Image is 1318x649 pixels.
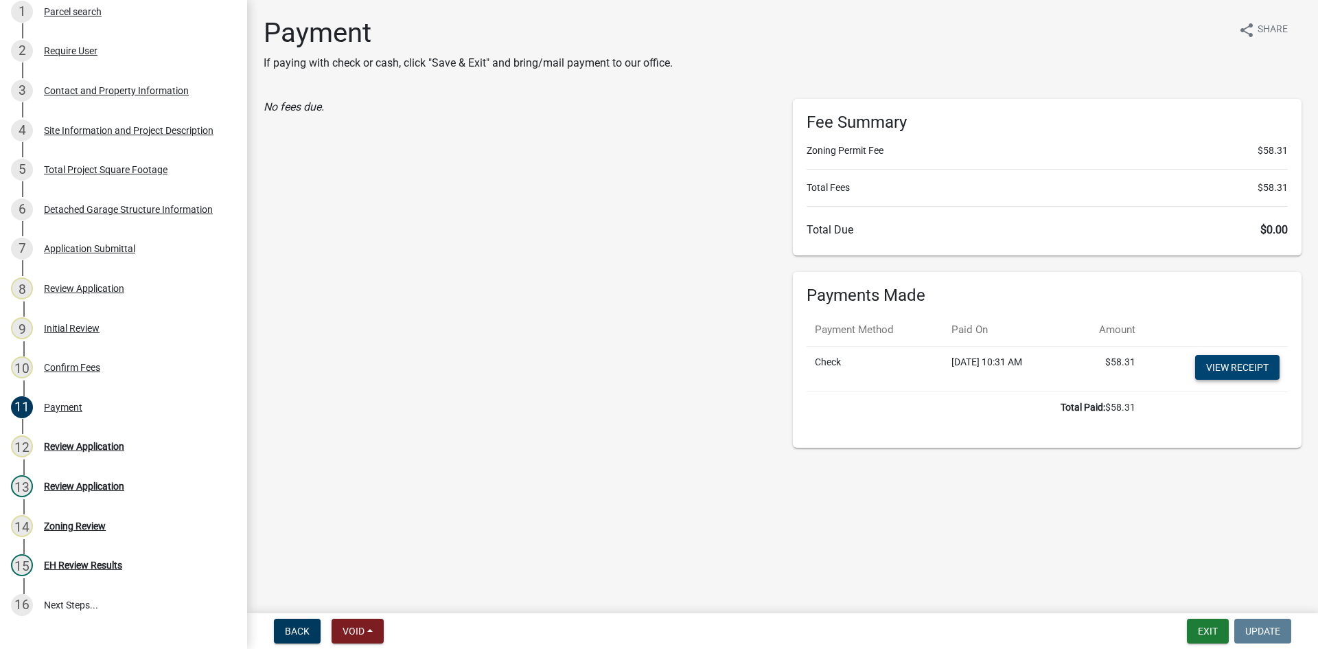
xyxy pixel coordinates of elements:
b: Total Paid: [1061,402,1105,413]
button: Void [332,619,384,644]
div: Payment [44,402,82,412]
span: $0.00 [1260,223,1288,236]
div: 10 [11,356,33,378]
h6: Payments Made [807,286,1288,306]
span: $58.31 [1258,144,1288,158]
td: $58.31 [1068,346,1144,391]
div: 7 [11,238,33,260]
h1: Payment [264,16,673,49]
div: Total Project Square Footage [44,165,167,174]
th: Amount [1068,314,1144,346]
div: Site Information and Project Description [44,126,213,135]
div: 12 [11,435,33,457]
button: Back [274,619,321,644]
div: Review Application [44,481,124,491]
h6: Total Due [807,223,1288,236]
div: 3 [11,80,33,102]
th: Paid On [943,314,1068,346]
div: 1 [11,1,33,23]
i: No fees due. [264,100,324,113]
td: Check [807,346,943,391]
div: Detached Garage Structure Information [44,205,213,214]
button: Update [1234,619,1291,644]
span: Update [1245,626,1280,637]
div: Review Application [44,442,124,451]
a: View receipt [1195,355,1280,380]
li: Zoning Permit Fee [807,144,1288,158]
div: 11 [11,396,33,418]
div: 16 [11,594,33,616]
div: 9 [11,317,33,339]
span: Void [343,626,365,637]
div: 4 [11,119,33,141]
div: EH Review Results [44,560,122,570]
div: 14 [11,515,33,537]
div: Initial Review [44,323,100,333]
button: Exit [1187,619,1229,644]
p: If paying with check or cash, click "Save & Exit" and bring/mail payment to our office. [264,55,673,71]
div: 2 [11,40,33,62]
i: share [1238,22,1255,38]
div: 15 [11,554,33,576]
button: shareShare [1227,16,1299,43]
div: Review Application [44,284,124,293]
div: 13 [11,475,33,497]
div: Confirm Fees [44,363,100,372]
div: Require User [44,46,97,56]
div: 6 [11,198,33,220]
div: Parcel search [44,7,102,16]
div: Zoning Review [44,521,106,531]
div: 8 [11,277,33,299]
span: $58.31 [1258,181,1288,195]
td: [DATE] 10:31 AM [943,346,1068,391]
li: Total Fees [807,181,1288,195]
span: Share [1258,22,1288,38]
div: Application Submittal [44,244,135,253]
th: Payment Method [807,314,943,346]
div: 5 [11,159,33,181]
h6: Fee Summary [807,113,1288,133]
div: Contact and Property Information [44,86,189,95]
span: Back [285,626,310,637]
td: $58.31 [807,391,1144,423]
